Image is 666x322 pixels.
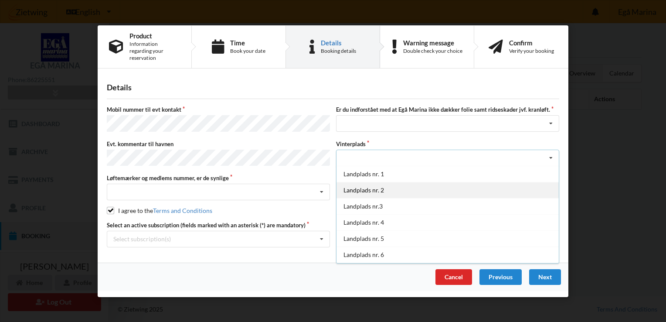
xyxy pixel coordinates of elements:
div: Double check your choice [403,47,462,54]
div: Landplads nr.3 [336,198,559,214]
label: Vinterplads [336,140,559,147]
div: Details [107,82,559,92]
div: Landplads nr. 7 [336,262,559,278]
div: Product [129,32,180,39]
a: Terms and Conditions [153,207,212,214]
div: Booking details [321,47,356,54]
div: Landplads nr. 6 [336,246,559,262]
div: Cancel [435,269,472,285]
div: Book your date [230,47,265,54]
div: Previous [479,269,522,285]
label: I agree to the [107,207,212,214]
div: Warning message [403,39,462,46]
div: Landplads nr. 1 [336,165,559,182]
div: Landplads nr. 4 [336,214,559,230]
div: Landplads nr. 2 [336,182,559,198]
label: Mobil nummer til evt kontakt [107,106,330,113]
div: Next [529,269,561,285]
div: Confirm [509,39,554,46]
div: Information regarding your reservation [129,40,180,61]
div: Verify your booking [509,47,554,54]
label: Evt. kommentar til havnen [107,140,330,147]
label: Select an active subscription (fields marked with an asterisk (*) are mandatory) [107,221,330,229]
div: Details [321,39,356,46]
div: Time [230,39,265,46]
div: Select subscription(s) [113,235,171,243]
div: Landplads nr. 5 [336,230,559,246]
label: Er du indforstået med at Egå Marina ikke dækker folie samt ridseskader jvf. kranløft. [336,106,559,113]
label: Løftemærker og medlems nummer, er de synlige [107,174,330,182]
